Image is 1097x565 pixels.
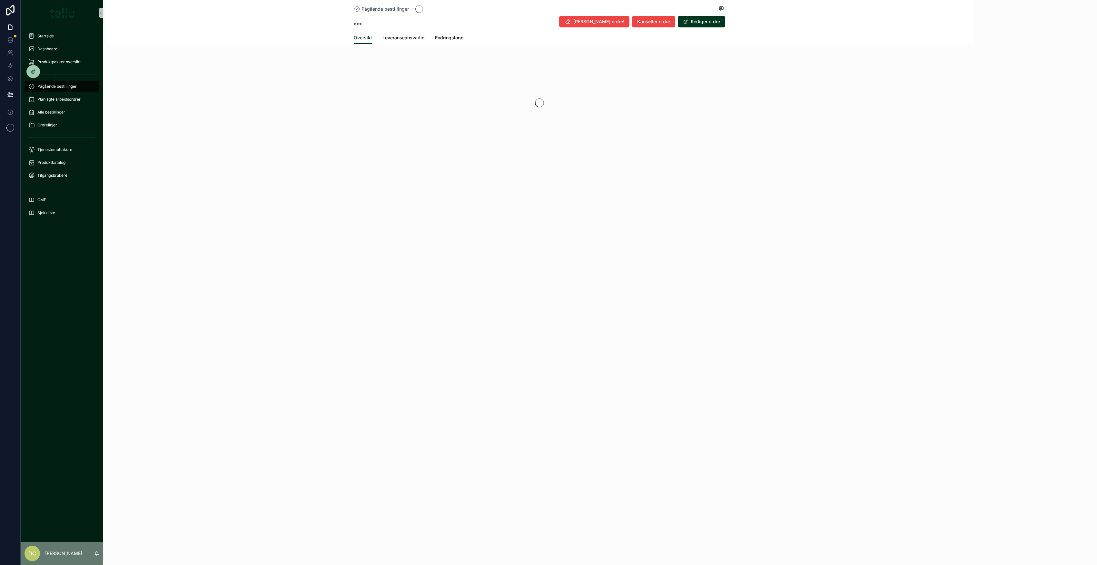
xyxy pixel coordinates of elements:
span: Produktkatalog [37,160,65,165]
a: Pågående bestillinger [25,81,99,92]
a: Sjekkliste [25,207,99,219]
span: Produktpakker oversikt [37,59,81,64]
a: Startside [25,30,99,42]
span: Tilgangsbrukere [37,173,67,178]
span: Kanseller ordre [637,18,670,25]
span: CMP [37,197,46,203]
span: Planlagte arbeidsordrer [37,97,81,102]
a: Pågående bestillinger [354,6,409,12]
span: Pågående bestillinger [361,6,409,12]
span: Startside [37,34,54,39]
img: App logo [49,8,75,18]
a: Planlagte arbeidsordrer [25,94,99,105]
a: Tilgangsbrukere [25,170,99,181]
span: Alle bestillinger [37,110,65,115]
a: Produktpakker oversikt [25,56,99,68]
a: Alle bestillinger [25,106,99,118]
span: Pågående bestillinger [37,84,77,89]
a: Oversikt [354,32,372,44]
span: [PERSON_NAME] ordre! [573,18,624,25]
a: CMP [25,194,99,206]
span: Tjenestemottakere [37,147,72,152]
a: Ordrelinjer [25,119,99,131]
p: [PERSON_NAME] [45,550,82,557]
a: Tjenestemottakere [25,144,99,155]
div: scrollable content [21,26,103,227]
button: [PERSON_NAME] ordre! [559,16,629,27]
button: Rediger ordre [678,16,725,27]
button: Kanseller ordre [632,16,675,27]
span: Dashboard [37,46,57,52]
a: Produktkatalog [25,157,99,168]
span: Sjekkliste [37,210,55,215]
a: Dashboard [25,43,99,55]
a: Leveranseansvarlig [382,32,425,45]
span: DC [28,550,36,557]
span: Leveranseansvarlig [382,35,425,41]
a: Endringslogg [435,32,464,45]
span: Ordrelinjer [37,123,57,128]
span: Endringslogg [435,35,464,41]
span: Oversikt [354,35,372,41]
